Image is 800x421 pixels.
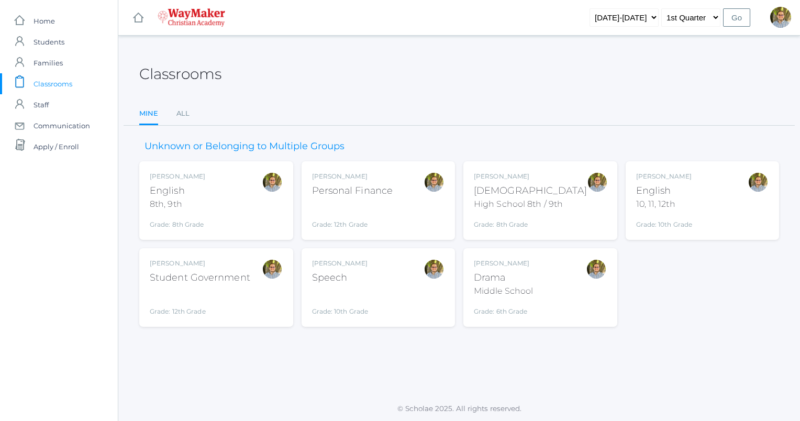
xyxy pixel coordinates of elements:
div: English [150,184,205,198]
h3: Unknown or Belonging to Multiple Groups [139,141,350,152]
div: Kylen Braileanu [586,259,607,280]
div: [PERSON_NAME] [312,259,369,268]
div: [PERSON_NAME] [150,172,205,181]
div: Grade: 10th Grade [636,215,693,229]
div: Grade: 6th Grade [474,302,533,316]
div: Drama [474,271,533,285]
div: Grade: 8th Grade [474,215,587,229]
div: Speech [312,271,369,285]
div: [DEMOGRAPHIC_DATA] [474,184,587,198]
span: Home [34,10,55,31]
div: Kylen Braileanu [262,259,283,280]
div: 10, 11, 12th [636,198,693,210]
span: Communication [34,115,90,136]
a: All [176,103,190,124]
div: Student Government [150,271,250,285]
div: Kylen Braileanu [424,172,445,193]
div: English [636,184,693,198]
div: Grade: 8th Grade [150,215,205,229]
div: Grade: 12th Grade [312,202,393,229]
span: Staff [34,94,49,115]
p: © Scholae 2025. All rights reserved. [118,403,800,414]
span: Families [34,52,63,73]
div: [PERSON_NAME] [150,259,250,268]
div: Kylen Braileanu [770,7,791,28]
div: Grade: 10th Grade [312,289,369,316]
span: Students [34,31,64,52]
input: Go [723,8,750,27]
span: Classrooms [34,73,72,94]
div: 8th, 9th [150,198,205,210]
div: [PERSON_NAME] [474,259,533,268]
div: [PERSON_NAME] [636,172,693,181]
div: Middle School [474,285,533,297]
a: Mine [139,103,158,126]
img: 4_waymaker-logo-stack-white.png [158,8,225,27]
div: Grade: 12th Grade [150,289,250,316]
div: [PERSON_NAME] [474,172,587,181]
div: Kylen Braileanu [748,172,769,193]
div: [PERSON_NAME] [312,172,393,181]
div: Personal Finance [312,184,393,198]
span: Apply / Enroll [34,136,79,157]
div: Kylen Braileanu [424,259,445,280]
h2: Classrooms [139,66,221,82]
div: High School 8th / 9th [474,198,587,210]
div: Kylen Braileanu [587,172,608,193]
div: Kylen Braileanu [262,172,283,193]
